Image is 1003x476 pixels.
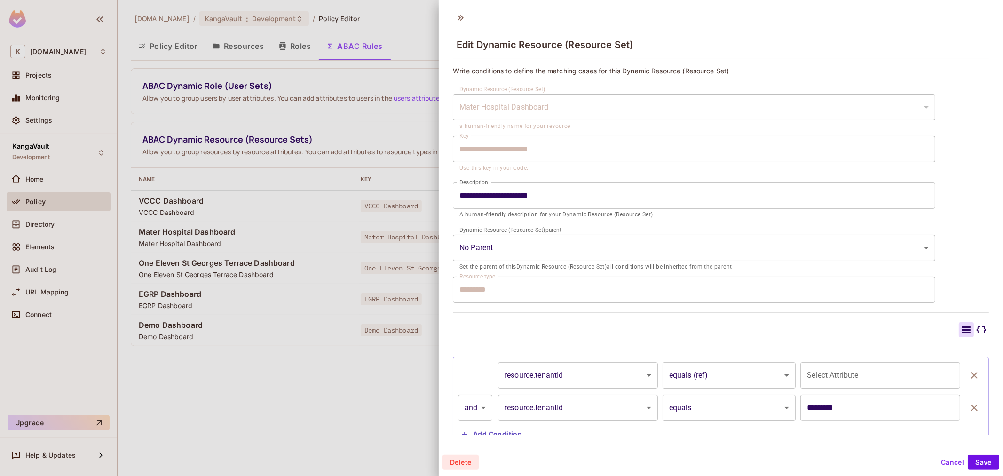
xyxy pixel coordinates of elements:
p: A human-friendly description for your Dynamic Resource (Resource Set) [459,210,929,220]
div: and [458,395,492,421]
div: Without label [453,235,935,261]
label: Description [459,178,488,186]
button: Add Condition [458,427,526,442]
label: Dynamic Resource (Resource Set) [459,85,545,93]
div: Without label [453,94,935,120]
div: resource.tenantId [498,362,658,389]
div: equals (ref) [663,362,796,389]
label: Dynamic Resource (Resource Set) parent [459,226,561,234]
p: Write conditions to define the matching cases for this Dynamic Resource (Resource Set) [453,66,989,75]
label: Key [459,132,469,140]
button: Cancel [937,455,968,470]
span: Edit Dynamic Resource (Resource Set) [457,39,633,50]
p: a human-friendly name for your resource [459,122,929,131]
button: Delete [442,455,479,470]
button: Save [968,455,999,470]
p: Use this key in your code. [459,164,929,173]
div: resource.tenantId [498,395,658,421]
p: Set the parent of this Dynamic Resource (Resource Set) all conditions will be inherited from the ... [459,262,929,272]
div: equals [663,395,796,421]
label: Resource type [459,272,495,280]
